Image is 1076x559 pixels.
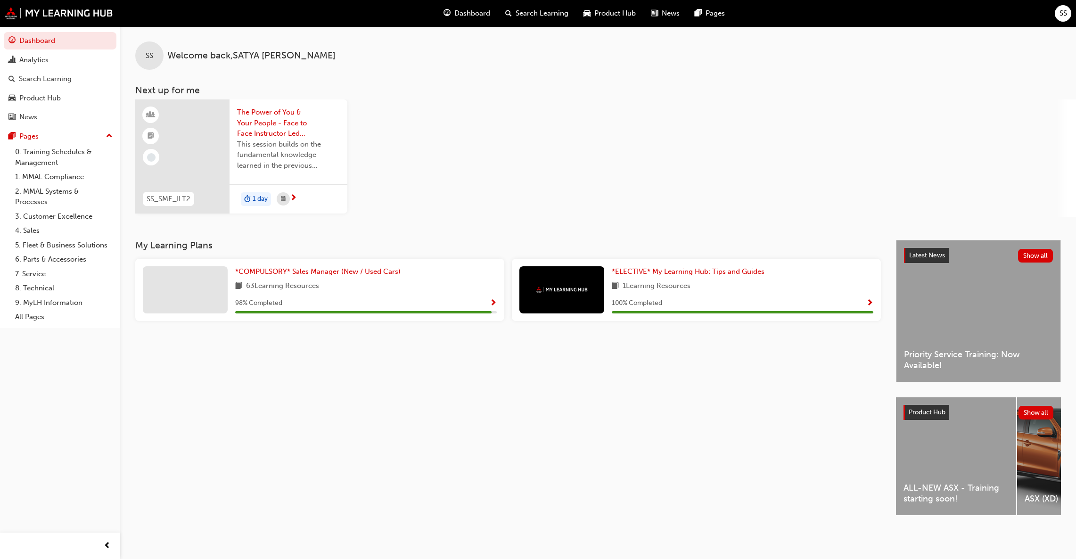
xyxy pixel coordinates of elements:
span: Priority Service Training: Now Available! [904,349,1053,370]
button: Show Progress [490,297,497,309]
a: news-iconNews [643,4,687,23]
a: *COMPULSORY* Sales Manager (New / Used Cars) [235,266,404,277]
div: Product Hub [19,93,61,104]
button: Pages [4,128,116,145]
span: up-icon [106,130,113,142]
button: SS [1055,5,1071,22]
span: news-icon [651,8,658,19]
div: Pages [19,131,39,142]
button: Show all [1019,406,1054,419]
span: 63 Learning Resources [246,280,319,292]
span: calendar-icon [281,193,286,205]
span: Show Progress [866,299,873,308]
h3: My Learning Plans [135,240,881,251]
a: search-iconSearch Learning [498,4,576,23]
span: guage-icon [444,8,451,19]
img: mmal [536,287,588,293]
a: 9. MyLH Information [11,296,116,310]
span: Pages [706,8,725,19]
span: *COMPULSORY* Sales Manager (New / Used Cars) [235,267,401,276]
button: Show Progress [866,297,873,309]
span: chart-icon [8,56,16,65]
span: 1 Learning Resources [623,280,690,292]
span: Dashboard [454,8,490,19]
a: 2. MMAL Systems & Processes [11,184,116,209]
a: car-iconProduct Hub [576,4,643,23]
div: Search Learning [19,74,72,84]
span: car-icon [583,8,591,19]
span: next-icon [290,194,297,203]
span: Welcome back , SATYA [PERSON_NAME] [167,50,336,61]
span: book-icon [235,280,242,292]
a: Search Learning [4,70,116,88]
span: SS [146,50,153,61]
a: 6. Parts & Accessories [11,252,116,267]
a: 7. Service [11,267,116,281]
span: 1 day [253,194,268,205]
a: 8. Technical [11,281,116,296]
a: Latest NewsShow all [904,248,1053,263]
span: guage-icon [8,37,16,45]
span: News [662,8,680,19]
span: prev-icon [104,540,111,552]
a: Dashboard [4,32,116,49]
img: mmal [5,7,113,19]
button: Show all [1018,249,1053,263]
span: duration-icon [244,193,251,206]
a: Product HubShow all [904,405,1053,420]
a: All Pages [11,310,116,324]
span: ALL-NEW ASX - Training starting soon! [904,483,1009,504]
button: DashboardAnalyticsSearch LearningProduct HubNews [4,30,116,128]
span: car-icon [8,94,16,103]
span: 100 % Completed [612,298,662,309]
a: pages-iconPages [687,4,732,23]
h3: Next up for me [120,85,1076,96]
a: 4. Sales [11,223,116,238]
a: *ELECTIVE* My Learning Hub: Tips and Guides [612,266,768,277]
span: SS [1060,8,1067,19]
span: Product Hub [909,408,945,416]
span: Latest News [909,251,945,259]
span: SS_SME_ILT2 [147,194,190,205]
span: learningRecordVerb_NONE-icon [147,153,156,162]
span: book-icon [612,280,619,292]
a: 1. MMAL Compliance [11,170,116,184]
span: pages-icon [695,8,702,19]
div: News [19,112,37,123]
span: The Power of You & Your People - Face to Face Instructor Led Training (Sales Manager Exceed Program) [237,107,340,139]
a: ALL-NEW ASX - Training starting soon! [896,397,1016,515]
div: Analytics [19,55,49,66]
a: 3. Customer Excellence [11,209,116,224]
span: Show Progress [490,299,497,308]
span: *ELECTIVE* My Learning Hub: Tips and Guides [612,267,764,276]
a: 0. Training Schedules & Management [11,145,116,170]
span: search-icon [505,8,512,19]
a: Latest NewsShow allPriority Service Training: Now Available! [896,240,1061,382]
a: Analytics [4,51,116,69]
span: Search Learning [516,8,568,19]
span: news-icon [8,113,16,122]
a: News [4,108,116,126]
a: SS_SME_ILT2The Power of You & Your People - Face to Face Instructor Led Training (Sales Manager E... [135,99,347,214]
span: booktick-icon [148,130,154,142]
a: guage-iconDashboard [436,4,498,23]
span: pages-icon [8,132,16,141]
a: Product Hub [4,90,116,107]
a: 5. Fleet & Business Solutions [11,238,116,253]
span: learningResourceType_INSTRUCTOR_LED-icon [148,109,154,121]
span: search-icon [8,75,15,83]
span: 98 % Completed [235,298,282,309]
span: Product Hub [594,8,636,19]
span: This session builds on the fundamental knowledge learned in the previous eLearning module where t... [237,139,340,171]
